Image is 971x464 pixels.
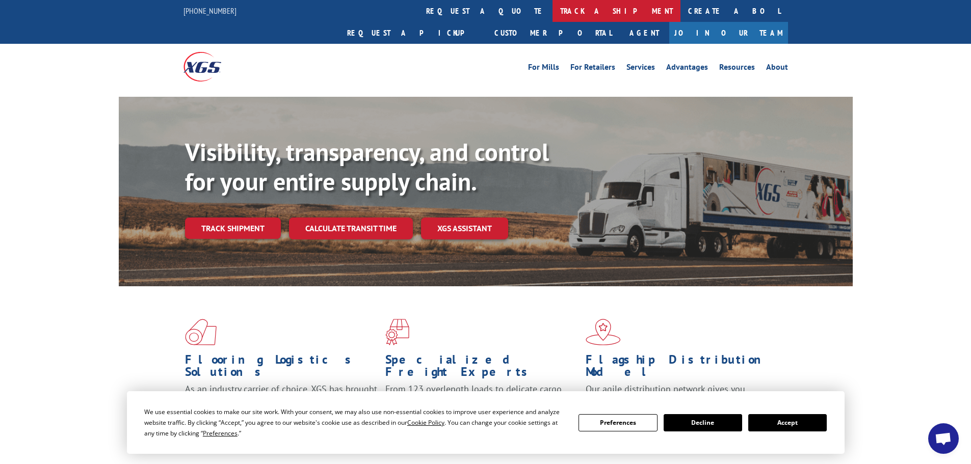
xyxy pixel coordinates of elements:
[289,217,413,239] a: Calculate transit time
[719,63,755,74] a: Resources
[928,423,959,454] div: Open chat
[528,63,559,74] a: For Mills
[339,22,487,44] a: Request a pickup
[666,63,708,74] a: Advantages
[586,353,778,383] h1: Flagship Distribution Model
[570,63,615,74] a: For Retailers
[487,22,619,44] a: Customer Portal
[664,414,742,431] button: Decline
[385,319,409,345] img: xgs-icon-focused-on-flooring-red
[669,22,788,44] a: Join Our Team
[203,429,238,438] span: Preferences
[766,63,788,74] a: About
[185,217,281,239] a: Track shipment
[385,383,578,428] p: From 123 overlength loads to delicate cargo, our experienced staff knows the best way to move you...
[183,6,237,16] a: [PHONE_NUMBER]
[185,353,378,383] h1: Flooring Logistics Solutions
[127,391,845,454] div: Cookie Consent Prompt
[619,22,669,44] a: Agent
[185,136,549,197] b: Visibility, transparency, and control for your entire supply chain.
[586,383,773,407] span: Our agile distribution network gives you nationwide inventory management on demand.
[586,319,621,345] img: xgs-icon-flagship-distribution-model-red
[185,383,377,419] span: As an industry carrier of choice, XGS has brought innovation and dedication to flooring logistics...
[748,414,827,431] button: Accept
[579,414,657,431] button: Preferences
[185,319,217,345] img: xgs-icon-total-supply-chain-intelligence-red
[385,353,578,383] h1: Specialized Freight Experts
[144,406,566,439] div: We use essential cookies to make our site work. With your consent, we may also use non-essential ...
[626,63,655,74] a: Services
[421,217,508,239] a: XGS ASSISTANT
[407,418,444,427] span: Cookie Policy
